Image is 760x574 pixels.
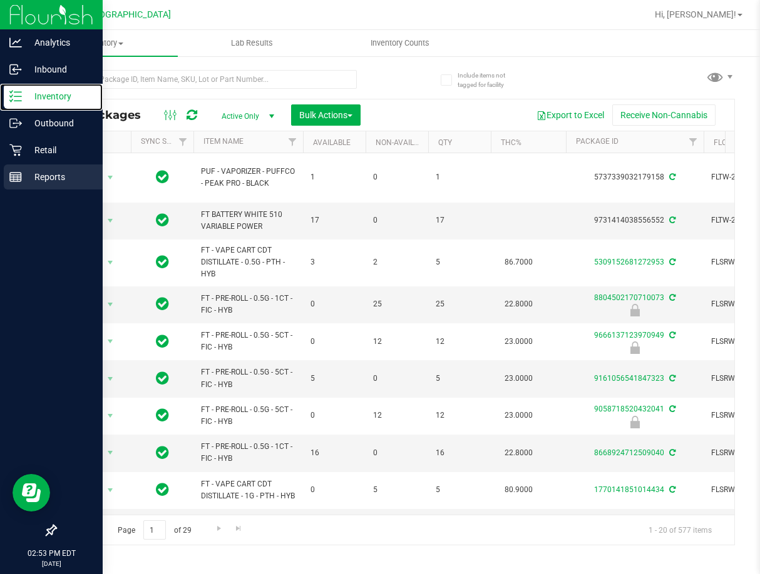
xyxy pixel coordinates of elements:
a: Available [313,138,351,147]
a: Filter [173,131,193,153]
span: Lab Results [214,38,290,49]
span: 23.0000 [498,406,539,425]
a: 1770141851014434 [594,485,664,494]
span: Sync from Compliance System [667,293,675,302]
span: FT - PRE-ROLL - 0.5G - 5CT - FIC - HYB [201,366,295,390]
span: select [103,370,118,388]
span: 17 [311,214,358,226]
span: Sync from Compliance System [667,448,675,457]
a: Inventory Counts [326,30,474,56]
span: select [103,444,118,461]
span: In Sync [156,253,169,271]
span: 16 [311,447,358,459]
span: 2 [373,256,421,268]
span: 0 [373,214,421,226]
button: Bulk Actions [291,104,361,126]
span: 0 [311,484,358,496]
div: Newly Received [564,304,706,316]
a: 9058718520432041 [594,405,664,413]
div: Newly Received [564,416,706,428]
a: Go to the last page [230,520,248,537]
span: In Sync [156,295,169,313]
span: [GEOGRAPHIC_DATA] [85,9,171,20]
span: 0 [373,447,421,459]
span: Sync from Compliance System [667,405,675,413]
span: FT - VAPE CART CDT DISTILLATE - 0.5G - PTH - HYB [201,244,295,281]
inline-svg: Reports [9,171,22,183]
span: 12 [373,336,421,348]
span: 12 [373,410,421,421]
p: Inbound [22,62,97,77]
div: 5737339032179158 [564,171,706,183]
p: Analytics [22,35,97,50]
a: 9161056541847323 [594,374,664,383]
span: Sync from Compliance System [667,374,675,383]
span: 5 [311,373,358,385]
span: 0 [373,373,421,385]
span: select [103,333,118,350]
span: Sync from Compliance System [667,331,675,340]
span: In Sync [156,211,169,229]
span: FT - VAPE CART CDT DISTILLATE - 1G - PTH - HYB [201,478,295,502]
span: select [103,481,118,499]
span: 1 - 20 of 577 items [639,520,722,539]
span: Include items not tagged for facility [458,71,520,89]
p: Outbound [22,116,97,131]
span: 25 [373,298,421,310]
span: Inventory Counts [354,38,446,49]
span: select [103,407,118,425]
span: 1 [436,171,483,183]
span: All Packages [65,108,153,122]
a: Item Name [203,137,244,146]
span: 12 [436,410,483,421]
span: 80.9000 [498,481,539,499]
a: Filter [683,131,704,153]
span: In Sync [156,444,169,461]
span: In Sync [156,406,169,424]
iframe: Resource center [13,474,50,511]
span: 3 [311,256,358,268]
span: Page of 29 [107,520,202,540]
span: Bulk Actions [299,110,352,120]
span: FT - PRE-ROLL - 0.5G - 1CT - FIC - HYB [201,441,295,465]
span: 5 [436,256,483,268]
a: Filter [282,131,303,153]
span: FT - PRE-ROLL - 0.5G - 5CT - FIC - HYB [201,404,295,428]
a: Qty [438,138,452,147]
span: select [103,296,118,313]
span: In Sync [156,481,169,498]
span: 17 [436,214,483,226]
span: Hi, [PERSON_NAME]! [655,9,736,19]
a: Lab Results [178,30,326,56]
span: 16 [436,447,483,459]
input: Search Package ID, Item Name, SKU, Lot or Part Number... [55,70,357,89]
span: Sync from Compliance System [667,258,675,266]
span: 86.7000 [498,253,539,271]
span: In Sync [156,333,169,350]
span: select [103,254,118,271]
a: THC% [501,138,521,147]
inline-svg: Inventory [9,90,22,103]
span: Sync from Compliance System [667,485,675,494]
span: Inventory [30,38,178,49]
div: Newly Received [564,341,706,354]
a: 8804502170710073 [594,293,664,302]
span: select [103,212,118,229]
button: Export to Excel [528,104,612,126]
a: Sync Status [141,137,189,146]
span: Sync from Compliance System [667,173,675,181]
a: Package ID [576,137,619,146]
a: 5309152681272953 [594,258,664,266]
span: FT - PRE-ROLL - 0.5G - 5CT - FIC - HYB [201,330,295,353]
inline-svg: Outbound [9,117,22,129]
span: 5 [373,484,421,496]
span: 0 [311,298,358,310]
span: 5 [436,484,483,496]
span: 25 [436,298,483,310]
p: [DATE] [6,559,97,568]
span: 1 [311,171,358,183]
span: FT BATTERY WHITE 510 VARIABLE POWER [201,209,295,233]
p: Reports [22,169,97,184]
span: 5 [436,373,483,385]
a: Inventory [30,30,178,56]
